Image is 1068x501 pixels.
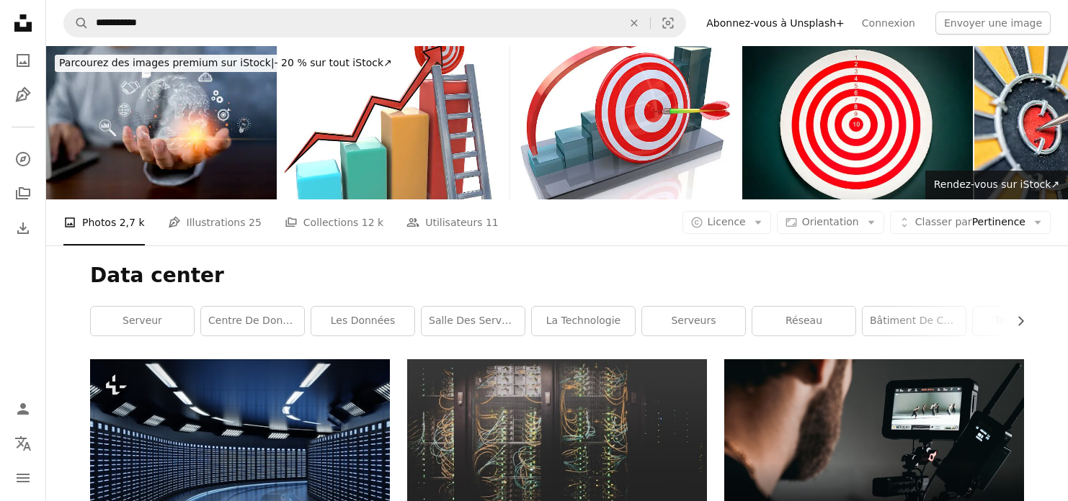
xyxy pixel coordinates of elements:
a: Rendez-vous sur iStock↗ [925,171,1068,199]
button: Menu [9,464,37,492]
a: Connexion [853,12,924,35]
button: Recherche de visuels [651,9,685,37]
span: Parcourez des images premium sur iStock | [59,57,275,68]
span: Classer par [915,216,972,227]
span: Pertinence [915,215,1025,230]
a: Illustrations [9,81,37,109]
a: Abonnez-vous à Unsplash+ [698,12,853,35]
button: Effacer [618,9,650,37]
a: Les données [311,307,414,335]
button: Licence [682,211,771,234]
button: faire défiler la liste vers la droite [1007,307,1024,335]
h1: Data center [90,263,1024,289]
a: Science-fiction arrière-plan intérieur rendu science-fiction couloirs de vaisseau spatial lumière... [90,452,390,465]
img: Main de l’homme tenant un métavers virtuel de connexion Internet mondiale. Technologie d’applicat... [46,46,277,199]
span: 12 k [362,215,383,230]
a: Serveurs [642,307,745,335]
a: La technologie [532,307,635,335]
a: serveur [91,307,194,335]
a: Utilisateurs 11 [406,199,499,245]
a: Salle des serveurs [422,307,525,335]
button: Orientation [777,211,884,234]
a: Collections 12 k [285,199,383,245]
a: Parcourez des images premium sur iStock|- 20 % sur tout iStock↗ [46,46,405,81]
span: 25 [249,215,262,230]
button: Langue [9,429,37,458]
a: Illustrations 25 [168,199,262,245]
span: Rendez-vous sur iStock ↗ [934,179,1059,190]
a: Connexion / S’inscrire [9,394,37,423]
a: centre de données [201,307,304,335]
form: Rechercher des visuels sur tout le site [63,9,686,37]
span: 11 [486,215,499,230]
a: Réseau câblé [407,437,707,450]
a: Photos [9,46,37,75]
button: Envoyer une image [935,12,1051,35]
img: Tableau cible de fléchettes classique. Fléchette rouge blanc sur fond noir. [742,46,973,199]
button: Rechercher sur Unsplash [64,9,89,37]
button: Classer parPertinence [890,211,1051,234]
img: Diagramme d'affaires avec rising flèche rouge et cible [510,46,741,199]
span: Orientation [802,216,859,227]
a: Bâtiment de centre de données [863,307,966,335]
a: Explorer [9,145,37,173]
a: Collections [9,179,37,208]
a: réseau [752,307,855,335]
a: Historique de téléchargement [9,214,37,243]
div: - 20 % sur tout iStock ↗ [55,55,396,72]
span: Licence [708,216,746,227]
img: Diagramme d'affaires avec flèche montante pour cibler et échelle [278,46,509,199]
